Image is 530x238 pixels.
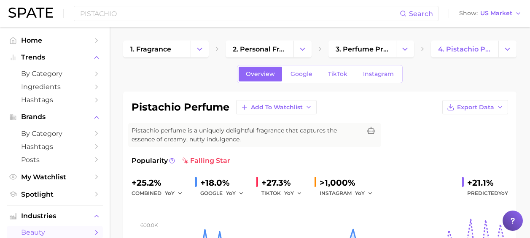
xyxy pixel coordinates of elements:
a: 4. pistachio perfume [431,41,498,57]
span: Popularity [132,156,168,166]
span: by Category [21,70,89,78]
span: TikTok [328,70,347,78]
a: by Category [7,127,103,140]
span: YoY [355,189,365,197]
span: Instagram [363,70,394,78]
button: YoY [165,188,183,198]
button: ShowUS Market [457,8,524,19]
a: Hashtags [7,140,103,153]
a: TikTok [321,67,355,81]
span: Trends [21,54,89,61]
span: Ingredients [21,83,89,91]
button: Change Category [396,41,414,57]
span: Brands [21,113,89,121]
span: falling star [182,156,230,166]
div: GOOGLE [200,188,250,198]
button: YoY [226,188,244,198]
span: Show [459,11,478,16]
span: by Category [21,130,89,138]
a: Google [283,67,320,81]
span: Overview [246,70,275,78]
a: by Category [7,67,103,80]
span: 4. pistachio perfume [438,45,491,53]
button: Change Category [498,41,517,57]
a: Ingredients [7,80,103,93]
button: YoY [284,188,302,198]
button: Export Data [442,100,508,114]
div: INSTAGRAM [320,188,379,198]
a: Spotlight [7,188,103,201]
span: YoY [284,189,294,197]
span: Pistachio perfume is a uniquely delightful fragrance that captures the essence of creamy, nutty i... [132,126,361,144]
span: Search [409,10,433,18]
a: Instagram [356,67,401,81]
a: Posts [7,153,103,166]
span: Add to Watchlist [251,104,303,111]
button: Industries [7,210,103,222]
span: US Market [480,11,512,16]
a: 3. perfume products [328,41,396,57]
button: Add to Watchlist [236,100,317,114]
span: 1. fragrance [130,45,171,53]
a: My Watchlist [7,170,103,184]
div: +21.1% [467,176,508,189]
div: +27.3% [261,176,308,189]
span: Home [21,36,89,44]
span: Hashtags [21,143,89,151]
a: 1. fragrance [123,41,191,57]
div: combined [132,188,188,198]
span: 2. personal fragrance [233,45,286,53]
div: TIKTOK [261,188,308,198]
input: Search here for a brand, industry, or ingredient [79,6,400,21]
span: Spotlight [21,190,89,198]
div: +18.0% [200,176,250,189]
div: +25.2% [132,176,188,189]
a: Overview [239,67,282,81]
h1: pistachio perfume [132,102,229,112]
span: Predicted [467,188,508,198]
button: Brands [7,111,103,123]
button: Trends [7,51,103,64]
span: Hashtags [21,96,89,104]
span: Google [291,70,312,78]
button: YoY [355,188,373,198]
span: Industries [21,212,89,220]
img: SPATE [8,8,53,18]
button: Change Category [191,41,209,57]
a: Hashtags [7,93,103,106]
a: Home [7,34,103,47]
span: My Watchlist [21,173,89,181]
span: Export Data [457,104,494,111]
span: Posts [21,156,89,164]
span: YoY [165,189,175,197]
button: Change Category [293,41,312,57]
img: falling star [182,157,188,164]
span: beauty [21,228,89,236]
a: 2. personal fragrance [226,41,293,57]
span: YoY [498,190,508,196]
span: >1,000% [320,178,355,188]
span: 3. perfume products [336,45,389,53]
span: YoY [226,189,236,197]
